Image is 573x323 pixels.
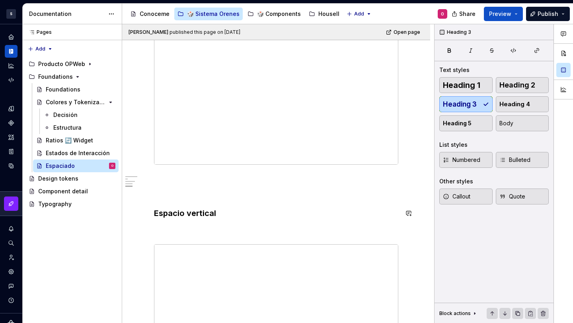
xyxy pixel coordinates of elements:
[25,58,119,70] div: Producto OPWeb
[46,149,110,157] div: Estados de Interacción
[38,60,85,68] div: Producto OPWeb
[5,237,18,249] button: Search ⌘K
[344,8,374,19] button: Add
[439,115,493,131] button: Heading 5
[439,77,493,93] button: Heading 1
[306,8,343,20] a: Housell
[5,145,18,158] a: Storybook stories
[499,119,513,127] span: Body
[439,310,471,317] div: Block actions
[5,59,18,72] a: Analytics
[35,46,45,52] span: Add
[5,280,18,292] button: Contact support
[439,189,493,204] button: Callout
[538,10,558,18] span: Publish
[46,136,93,144] div: Ratios 🔄 Widget
[499,81,535,89] span: Heading 2
[5,160,18,172] a: Data sources
[5,131,18,144] a: Assets
[443,193,470,200] span: Callout
[443,119,472,127] span: Heading 5
[33,147,119,160] a: Estados de Interacción
[25,172,119,185] a: Design tokens
[154,208,398,219] h3: Espacio vertical
[5,117,18,129] a: Components
[38,200,72,208] div: Typography
[5,265,18,278] a: Settings
[459,10,476,18] span: Share
[38,187,88,195] div: Component detail
[46,98,106,106] div: Colores y Tokenización
[127,6,343,22] div: Page tree
[257,10,301,18] div: 🎲 Components
[526,7,570,21] button: Publish
[170,29,240,35] div: published this page on [DATE]
[439,66,470,74] div: Text styles
[25,43,55,54] button: Add
[499,193,525,200] span: Quote
[443,156,480,164] span: Numbered
[38,175,78,183] div: Design tokens
[394,29,420,35] span: Open page
[25,70,119,83] div: Foundations
[496,96,549,112] button: Heading 4
[187,10,240,18] div: 🎲 Sistema Orenes
[496,189,549,204] button: Quote
[33,96,119,109] a: Colores y Tokenización
[174,8,243,20] a: 🎲 Sistema Orenes
[439,177,473,185] div: Other styles
[33,134,119,147] a: Ratios 🔄 Widget
[489,10,511,18] span: Preview
[5,74,18,86] a: Code automation
[439,152,493,168] button: Numbered
[441,11,444,17] div: O
[496,152,549,168] button: Bulleted
[29,10,104,18] div: Documentation
[25,29,52,35] div: Pages
[127,8,173,20] a: Conoceme
[496,115,549,131] button: Body
[53,124,82,132] div: Estructura
[111,162,113,170] div: O
[354,11,364,17] span: Add
[384,27,424,38] a: Open page
[25,58,119,210] div: Page tree
[33,83,119,96] a: Foundations
[496,77,549,93] button: Heading 2
[46,86,80,93] div: Foundations
[46,162,75,170] div: Espaciado
[5,45,18,58] a: Documentation
[33,160,119,172] a: EspaciadoO
[244,8,304,20] a: 🎲 Components
[38,73,73,81] div: Foundations
[439,141,468,149] div: List styles
[5,31,18,43] a: Home
[499,100,530,108] span: Heading 4
[2,5,21,22] button: S
[140,10,170,18] div: Conoceme
[318,10,339,18] div: Housell
[484,7,523,21] button: Preview
[41,109,119,121] a: Decisión
[25,185,119,198] a: Component detail
[448,7,481,21] button: Share
[5,102,18,115] a: Design tokens
[5,222,18,235] button: Notifications
[443,81,480,89] span: Heading 1
[499,156,530,164] span: Bulleted
[25,198,119,210] a: Typography
[5,251,18,264] div: Invite team
[129,29,168,35] span: [PERSON_NAME]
